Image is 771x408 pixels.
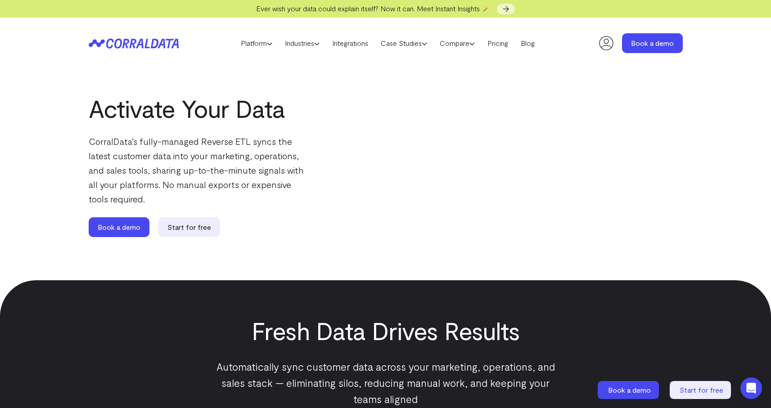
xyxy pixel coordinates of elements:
p: Automatically sync customer data across your marketing, operations, and sales stack — eliminating... [210,359,561,407]
span: Ever wish your data could explain itself? Now it can. Meet Instant Insights 🪄 [256,4,491,13]
a: Integrations [326,36,374,50]
a: Start for free [670,381,733,399]
span: Book a demo [608,386,651,394]
a: Case Studies [374,36,433,50]
a: Industries [279,36,326,50]
a: Pricing [481,36,514,50]
h2: Fresh Data Drives Results [210,316,561,345]
h1: Activate Your Data [89,94,353,123]
a: Book a demo [598,381,661,399]
a: Book a demo [89,217,149,237]
div: Open Intercom Messenger [740,377,762,399]
span: Start for free [680,386,723,394]
a: Compare [433,36,481,50]
a: Start for free [158,217,220,237]
p: CorralData’s fully-managed Reverse ETL syncs the latest customer data into your marketing, operat... [89,134,305,206]
a: Book a demo [622,33,683,53]
a: Blog [514,36,541,50]
a: Platform [234,36,279,50]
